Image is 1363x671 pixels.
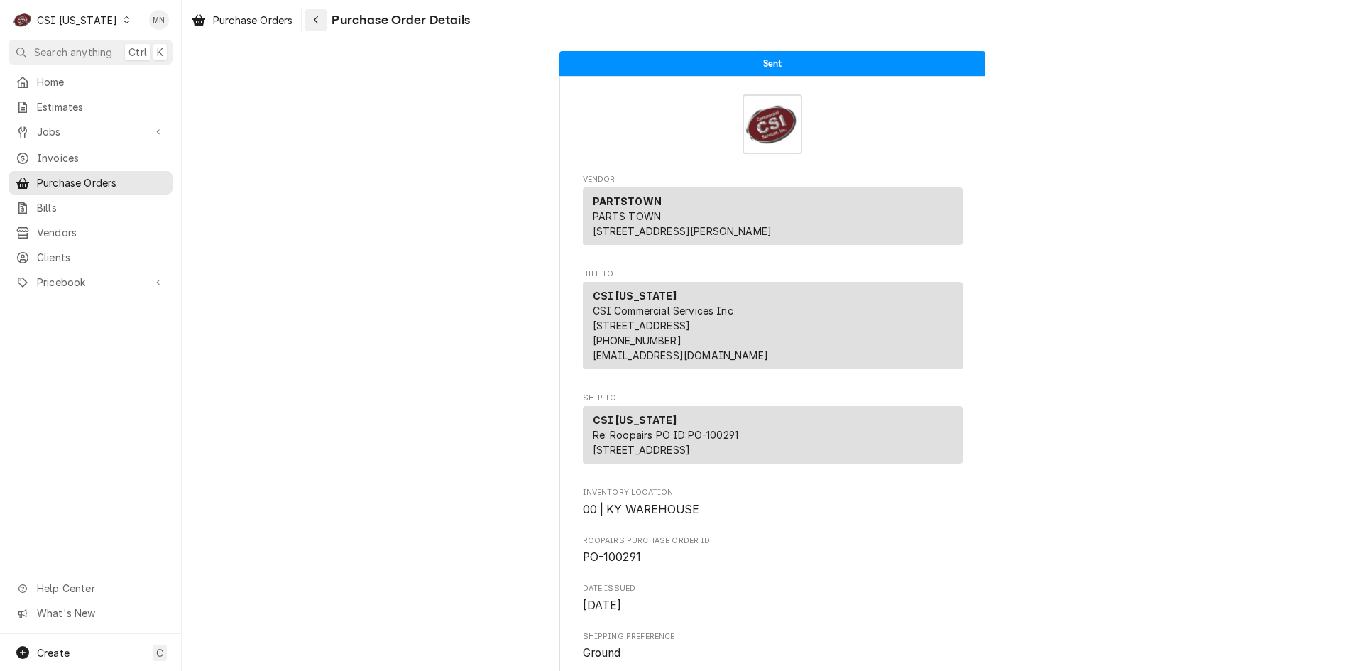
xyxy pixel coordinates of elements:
a: Go to What's New [9,601,173,625]
span: Ship To [583,393,963,404]
a: Invoices [9,146,173,170]
strong: PARTSTOWN [593,195,662,207]
span: K [157,45,163,60]
span: Inventory Location [583,487,963,498]
div: CSI [US_STATE] [37,13,117,28]
div: Purchase Order Bill To [583,268,963,376]
a: Estimates [9,95,173,119]
span: Vendor [583,174,963,185]
div: Bill To [583,282,963,369]
strong: CSI [US_STATE] [593,290,677,302]
a: [PHONE_NUMBER] [593,334,681,347]
a: Go to Help Center [9,577,173,600]
a: Bills [9,196,173,219]
span: Vendors [37,225,165,240]
span: Purchase Order Details [327,11,470,30]
a: Go to Pricebook [9,271,173,294]
a: [EMAIL_ADDRESS][DOMAIN_NAME] [593,349,768,361]
span: PARTS TOWN [STREET_ADDRESS][PERSON_NAME] [593,210,772,237]
span: Ground [583,646,621,660]
div: Ship To [583,406,963,464]
span: Clients [37,250,165,265]
a: Purchase Orders [9,171,173,195]
a: Purchase Orders [186,9,298,32]
a: Go to Jobs [9,120,173,143]
strong: CSI [US_STATE] [593,414,677,426]
span: C [156,645,163,660]
img: Logo [743,94,802,154]
span: Invoices [37,151,165,165]
div: CSI Kentucky's Avatar [13,10,33,30]
button: Search anythingCtrlK [9,40,173,65]
span: Roopairs Purchase Order ID [583,549,963,566]
a: Home [9,70,173,94]
span: Date Issued [583,583,963,594]
div: Vendor [583,187,963,251]
div: Vendor [583,187,963,245]
span: Inventory Location [583,501,963,518]
span: Home [37,75,165,89]
span: Date Issued [583,597,963,614]
span: Purchase Orders [213,13,292,28]
span: Sent [763,59,782,68]
span: Pricebook [37,275,144,290]
div: Inventory Location [583,487,963,518]
a: Vendors [9,221,173,244]
div: C [13,10,33,30]
span: Re: Roopairs PO ID: PO-100291 [593,429,739,441]
span: CSI Commercial Services Inc [STREET_ADDRESS] [593,305,733,332]
span: Roopairs Purchase Order ID [583,535,963,547]
div: Status [559,51,985,76]
div: Date Issued [583,583,963,613]
a: Clients [9,246,173,269]
span: 00 | KY WAREHOUSE [583,503,700,516]
div: Shipping Preference [583,631,963,662]
div: Roopairs Purchase Order ID [583,535,963,566]
span: Ctrl [128,45,147,60]
span: Search anything [34,45,112,60]
div: MN [149,10,169,30]
span: Shipping Preference [583,645,963,662]
span: Shipping Preference [583,631,963,643]
button: Navigate back [305,9,327,31]
span: Purchase Orders [37,175,165,190]
div: Ship To [583,406,963,469]
span: Bills [37,200,165,215]
span: Jobs [37,124,144,139]
span: Estimates [37,99,165,114]
span: [DATE] [583,599,622,612]
span: Help Center [37,581,164,596]
span: [STREET_ADDRESS] [593,444,691,456]
div: Bill To [583,282,963,375]
span: Bill To [583,268,963,280]
span: PO-100291 [583,550,641,564]
div: Melissa Nehls's Avatar [149,10,169,30]
div: Purchase Order Ship To [583,393,963,470]
div: Purchase Order Vendor [583,174,963,251]
span: Create [37,647,70,659]
span: What's New [37,606,164,621]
